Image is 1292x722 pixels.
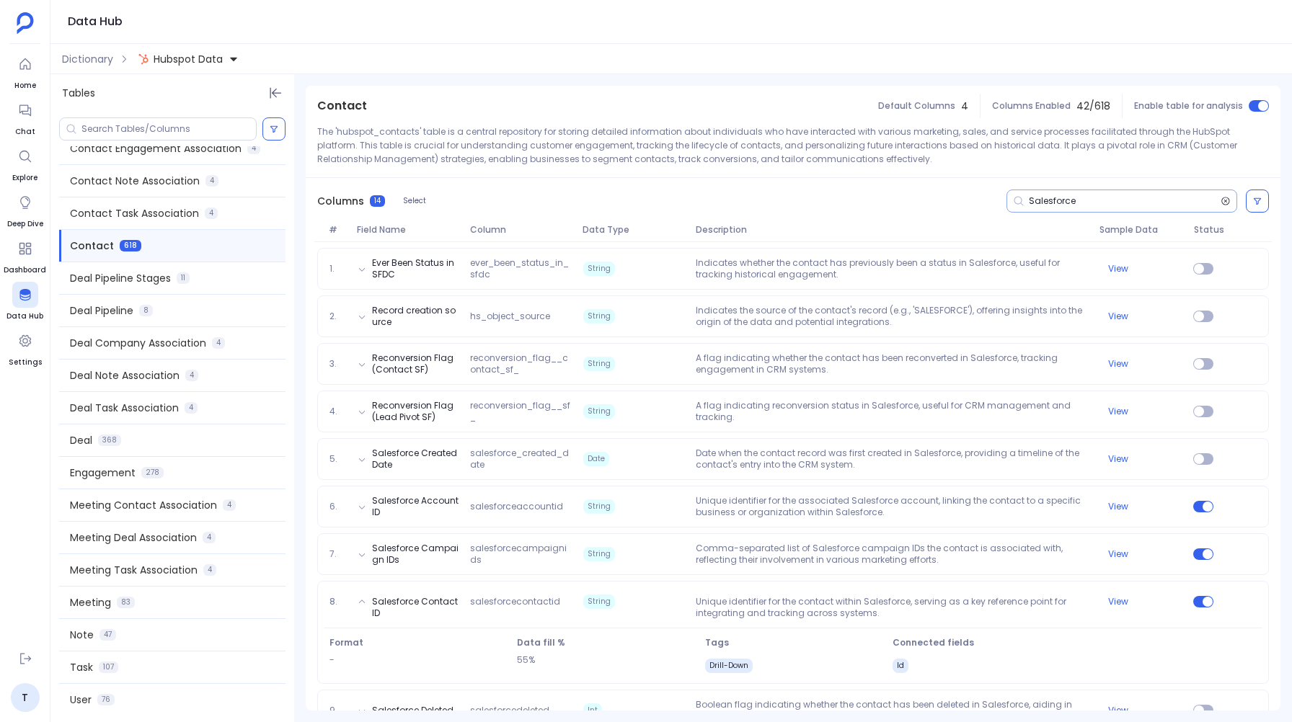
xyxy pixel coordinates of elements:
h1: Data Hub [68,12,123,32]
span: 4 [205,208,218,219]
p: Boolean flag indicating whether the contact has been deleted in Salesforce, aiding in data hygien... [690,699,1094,722]
p: A flag indicating whether the contact has been reconverted in Salesforce, tracking engagement in ... [690,352,1094,375]
a: Explore [12,143,38,184]
span: Deal Note Association [70,368,180,383]
p: Unique identifier for the associated Salesforce account, linking the contact to a specific busine... [690,495,1094,518]
input: Search Columns [1029,195,1221,207]
span: Dictionary [62,52,113,66]
span: 4 [185,402,198,414]
span: 368 [98,434,121,446]
span: 4 [247,143,260,154]
button: Salesforce Contact ID [372,596,459,619]
span: Contact Task Association [70,206,199,220]
span: reconversion_flag__contact_sf_ [464,352,577,375]
span: reconversion_flag__sf_ [464,400,577,423]
button: View [1108,596,1128,607]
span: Deal Task Association [70,401,179,415]
span: 4 [961,99,968,113]
p: Date when the contact record was first created in Salesforce, providing a timeline of the contact... [690,447,1094,471]
span: Deal Pipeline [70,303,133,318]
span: Default Columns [878,100,955,112]
a: T [11,683,40,712]
span: 4 [205,175,218,187]
span: Engagement [70,465,136,480]
span: 8 [139,305,153,316]
p: Comma-separated list of Salesforce campaign IDs the contact is associated with, reflecting their ... [690,543,1094,566]
span: Explore [12,172,38,184]
button: Salesforce Campaign IDs [372,543,459,566]
span: String [583,594,615,609]
span: Columns [317,194,364,208]
button: Salesforce Account ID [372,495,459,518]
span: String [583,262,615,276]
a: Settings [9,328,42,368]
span: 83 [117,597,135,608]
span: Drill-Down [705,659,753,673]
span: Meeting [70,595,111,610]
p: - [329,654,505,666]
span: Contact [317,97,367,115]
span: Deal Pipeline Stages [70,271,171,285]
span: ever_been_status_in_sfdc [464,257,577,280]
button: Salesforce Deleted [372,705,453,716]
span: 4 [203,564,216,576]
span: hs_object_source [464,311,577,322]
span: Status [1188,224,1226,236]
span: 5. [324,453,352,465]
span: Deal [70,433,92,447]
span: 9. [324,705,352,716]
p: A flag indicating reconversion status in Salesforce, useful for CRM management and tracking. [690,400,1094,423]
span: Task [70,660,93,674]
span: String [583,357,615,371]
span: Dashboard [4,264,46,276]
span: Description [690,224,1094,236]
span: 618 [120,240,141,251]
span: Enable table for analysis [1134,100,1243,112]
button: Ever Been Status in SFDC [372,257,459,280]
span: String [583,547,615,561]
span: # [323,224,351,236]
span: 4 [212,337,225,349]
img: petavue logo [17,12,34,34]
span: 1. [324,263,352,275]
span: Data Type [577,224,689,236]
span: Format [329,637,505,649]
button: View [1108,453,1128,465]
span: Home [12,80,38,92]
button: View [1108,548,1128,560]
button: Select [394,192,435,210]
button: Hide Tables [265,83,286,103]
span: String [583,499,615,514]
span: Deal Company Association [70,336,206,350]
span: 3. [324,358,352,370]
p: 55% [517,654,693,666]
span: 7. [324,548,352,560]
button: View [1108,263,1128,275]
a: Home [12,51,38,92]
button: Reconversion Flag (Lead Pivot SF) [372,400,459,423]
span: salesforcecontactid [464,596,577,619]
span: Date [583,452,609,466]
span: 8. [324,596,352,619]
input: Search Tables/Columns [81,123,256,135]
span: 2. [324,311,352,322]
span: Field Name [351,224,464,236]
span: 14 [370,195,385,207]
span: Contact Note Association [70,174,200,188]
span: Int [583,703,602,718]
span: Id [893,659,908,673]
span: 107 [99,661,118,673]
span: salesforcecampaignids [464,543,577,566]
span: Meeting Task Association [70,563,198,577]
span: Tags [705,637,881,649]
span: 47 [99,629,116,641]
span: salesforce_created_date [464,447,577,471]
span: String [583,309,615,324]
button: Reconversion Flag (Contact SF) [372,352,459,375]
button: View [1108,406,1128,417]
p: The 'hubspot_contacts' table is a central repository for storing detailed information about indiv... [317,125,1269,166]
span: Column [464,224,577,236]
span: 4 [185,370,198,381]
span: 4 [203,532,216,543]
button: View [1108,705,1128,716]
